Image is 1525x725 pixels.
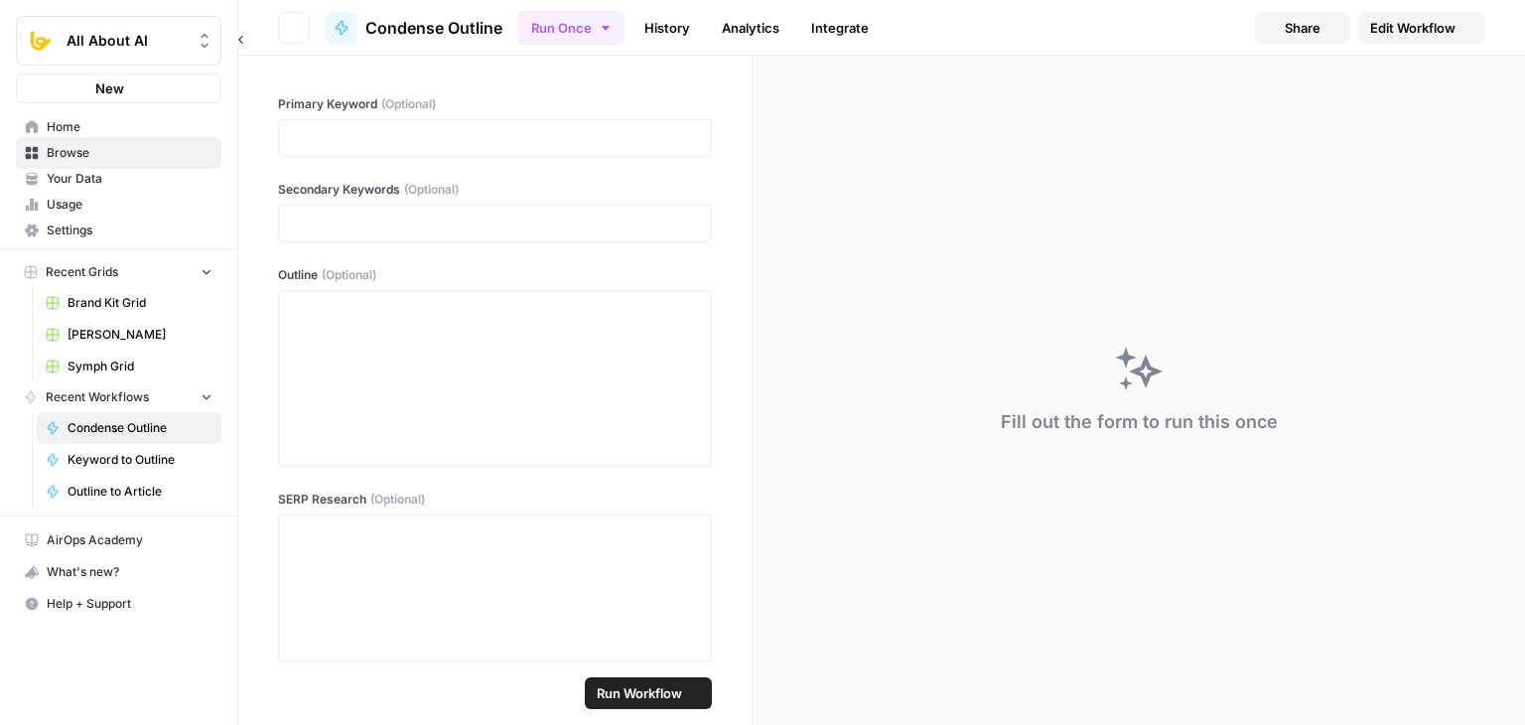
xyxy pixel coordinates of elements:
[37,476,221,507] a: Outline to Article
[37,287,221,319] a: Brand Kit Grid
[47,595,212,613] span: Help + Support
[47,221,212,239] span: Settings
[47,170,212,188] span: Your Data
[46,263,118,281] span: Recent Grids
[68,419,212,437] span: Condense Outline
[1370,18,1456,38] span: Edit Workflow
[370,491,425,508] span: (Optional)
[278,95,712,113] label: Primary Keyword
[16,257,221,287] button: Recent Grids
[404,181,459,199] span: (Optional)
[799,12,881,44] a: Integrate
[17,557,220,587] div: What's new?
[278,491,712,508] label: SERP Research
[46,388,149,406] span: Recent Workflows
[23,23,59,59] img: All About AI Logo
[1255,12,1350,44] button: Share
[67,31,187,51] span: All About AI
[68,483,212,501] span: Outline to Article
[16,111,221,143] a: Home
[16,382,221,412] button: Recent Workflows
[47,118,212,136] span: Home
[16,215,221,246] a: Settings
[278,181,712,199] label: Secondary Keywords
[37,351,221,382] a: Symph Grid
[365,16,502,40] span: Condense Outline
[710,12,791,44] a: Analytics
[47,531,212,549] span: AirOps Academy
[632,12,702,44] a: History
[37,444,221,476] a: Keyword to Outline
[16,588,221,620] button: Help + Support
[47,144,212,162] span: Browse
[16,73,221,103] button: New
[326,12,502,44] a: Condense Outline
[518,11,624,45] button: Run Once
[278,266,712,284] label: Outline
[68,294,212,312] span: Brand Kit Grid
[68,326,212,344] span: [PERSON_NAME]
[16,524,221,556] a: AirOps Academy
[585,677,712,709] button: Run Workflow
[1001,408,1278,436] div: Fill out the form to run this once
[95,78,124,98] span: New
[322,266,376,284] span: (Optional)
[381,95,436,113] span: (Optional)
[1358,12,1485,44] a: Edit Workflow
[1285,18,1320,38] span: Share
[68,451,212,469] span: Keyword to Outline
[597,683,682,703] span: Run Workflow
[47,196,212,214] span: Usage
[16,137,221,169] a: Browse
[16,163,221,195] a: Your Data
[16,189,221,220] a: Usage
[37,319,221,351] a: [PERSON_NAME]
[68,358,212,375] span: Symph Grid
[16,556,221,588] button: What's new?
[16,16,221,66] button: Workspace: All About AI
[37,412,221,444] a: Condense Outline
